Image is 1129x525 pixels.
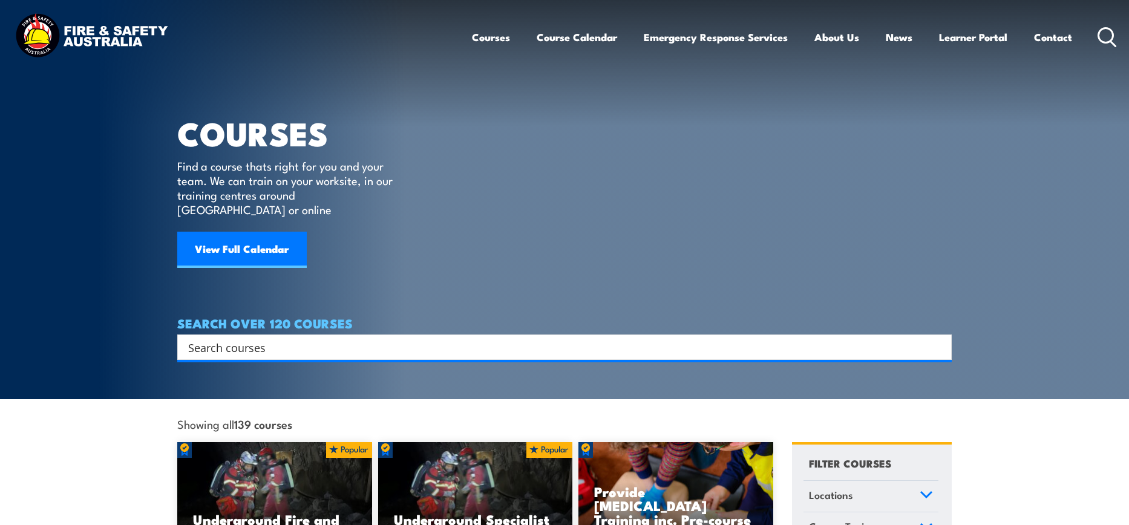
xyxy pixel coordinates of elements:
[931,339,947,356] button: Search magnifier button
[177,232,307,268] a: View Full Calendar
[809,455,891,471] h4: FILTER COURSES
[234,416,292,432] strong: 139 courses
[537,21,617,53] a: Course Calendar
[191,339,928,356] form: Search form
[814,21,859,53] a: About Us
[188,338,925,356] input: Search input
[644,21,788,53] a: Emergency Response Services
[809,487,853,503] span: Locations
[177,119,410,147] h1: COURSES
[1034,21,1072,53] a: Contact
[177,158,398,217] p: Find a course thats right for you and your team. We can train on your worksite, in our training c...
[803,481,938,512] a: Locations
[177,316,952,330] h4: SEARCH OVER 120 COURSES
[177,417,292,430] span: Showing all
[939,21,1007,53] a: Learner Portal
[472,21,510,53] a: Courses
[886,21,912,53] a: News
